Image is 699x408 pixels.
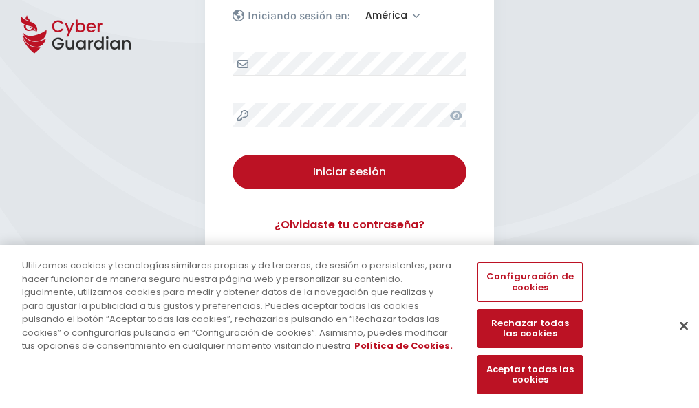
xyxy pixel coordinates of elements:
button: Configuración de cookies, Abre el cuadro de diálogo del centro de preferencias. [477,262,582,301]
button: Cerrar [669,310,699,341]
a: ¿Olvidaste tu contraseña? [233,217,466,233]
a: Más información sobre su privacidad, se abre en una nueva pestaña [354,339,453,352]
div: Utilizamos cookies y tecnologías similares propias y de terceros, de sesión o persistentes, para ... [22,259,457,353]
button: Aceptar todas las cookies [477,355,582,394]
button: Iniciar sesión [233,155,466,189]
div: Iniciar sesión [243,164,456,180]
button: Rechazar todas las cookies [477,309,582,348]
